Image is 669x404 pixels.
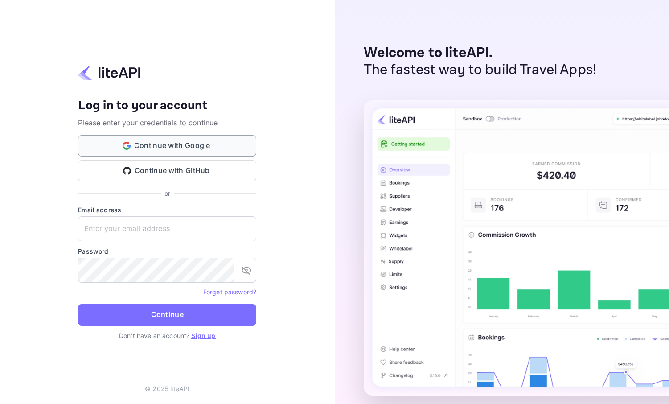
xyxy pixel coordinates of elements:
[145,384,189,393] p: © 2025 liteAPI
[364,45,597,62] p: Welcome to liteAPI.
[78,98,256,114] h4: Log in to your account
[78,205,256,214] label: Email address
[78,247,256,256] label: Password
[78,135,256,157] button: Continue with Google
[238,261,255,279] button: toggle password visibility
[78,117,256,128] p: Please enter your credentials to continue
[364,62,597,78] p: The fastest way to build Travel Apps!
[191,332,215,339] a: Sign up
[164,189,170,198] p: or
[78,64,140,81] img: liteapi
[203,287,256,296] a: Forget password?
[78,160,256,181] button: Continue with GitHub
[78,304,256,326] button: Continue
[78,216,256,241] input: Enter your email address
[78,331,256,340] p: Don't have an account?
[203,288,256,296] a: Forget password?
